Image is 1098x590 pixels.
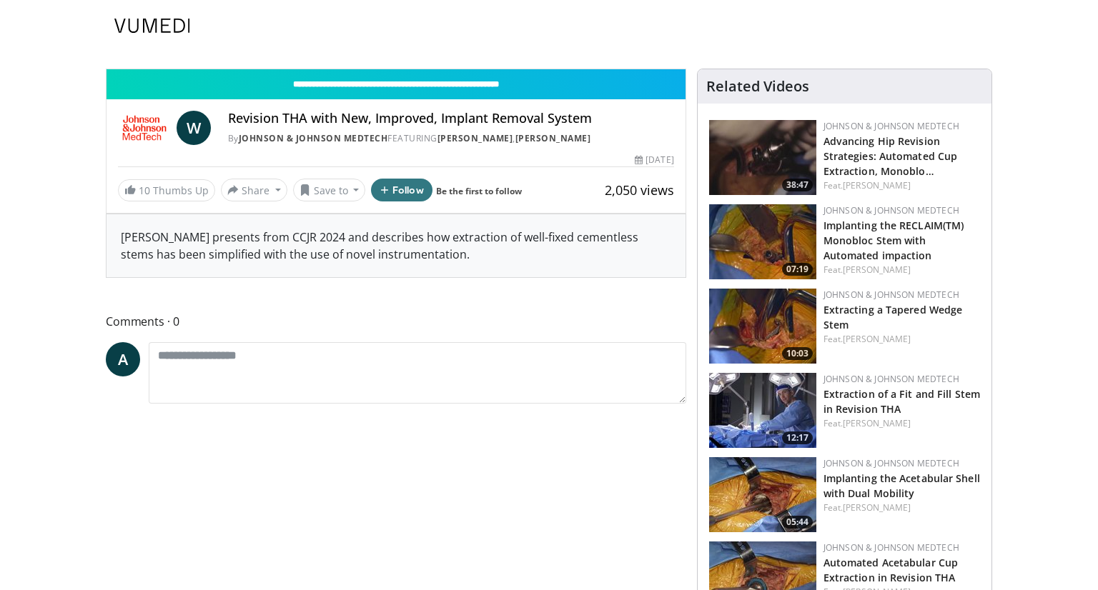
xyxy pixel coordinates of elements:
[843,179,911,191] a: [PERSON_NAME]
[709,204,816,279] img: ffc33e66-92ed-4f11-95c4-0a160745ec3c.150x105_q85_crop-smart_upscale.jpg
[823,133,980,178] h3: Advancing Hip Revision Strategies: Automated Cup Extraction, Monobloc Stems, and Avoiding ETOs
[293,179,366,201] button: Save to
[823,120,959,132] a: Johnson & Johnson MedTech
[515,132,591,144] a: [PERSON_NAME]
[843,264,911,276] a: [PERSON_NAME]
[782,516,813,529] span: 05:44
[823,556,958,584] a: Automated Acetabular Cup Extraction in Revision THA
[823,204,959,216] a: Johnson & Johnson MedTech
[221,179,287,201] button: Share
[823,541,959,554] a: Johnson & Johnson MedTech
[823,387,980,416] a: Extraction of a Fit and Fill Stem in Revision THA
[706,78,809,95] h4: Related Videos
[239,132,388,144] a: Johnson & Johnson MedTech
[709,120,816,195] a: 38:47
[118,111,171,145] img: Johnson & Johnson MedTech
[843,501,911,514] a: [PERSON_NAME]
[709,289,816,364] a: 10:03
[823,417,980,430] div: Feat.
[107,214,686,277] div: [PERSON_NAME] presents from CCJR 2024 and describes how extraction of well-fixed cementless stems...
[709,289,816,364] img: 0b84e8e2-d493-4aee-915d-8b4f424ca292.150x105_q85_crop-smart_upscale.jpg
[118,179,215,201] a: 10 Thumbs Up
[823,134,958,178] a: Advancing Hip Revision Strategies: Automated Cup Extraction, Monoblo…
[709,373,816,448] a: 12:17
[823,303,963,331] a: Extracting a Tapered Wedge Stem
[177,111,211,145] a: W
[437,132,513,144] a: [PERSON_NAME]
[709,120,816,195] img: 9f1a5b5d-2ba5-4c40-8e0c-30b4b8951080.150x105_q85_crop-smart_upscale.jpg
[114,19,190,33] img: VuMedi Logo
[709,373,816,448] img: 82aed312-2a25-4631-ae62-904ce62d2708.150x105_q85_crop-smart_upscale.jpg
[709,457,816,532] a: 05:44
[843,417,911,429] a: [PERSON_NAME]
[823,471,980,500] a: Implanting the Acetabular Shell with Dual Mobility
[709,457,816,532] img: 9c1ab193-c641-4637-bd4d-10334871fca9.150x105_q85_crop-smart_upscale.jpg
[635,154,673,166] div: [DATE]
[823,501,980,514] div: Feat.
[782,179,813,191] span: 38:47
[843,333,911,345] a: [PERSON_NAME]
[709,204,816,279] a: 07:19
[605,181,674,199] span: 2,050 views
[228,132,674,145] div: By FEATURING ,
[823,289,959,301] a: Johnson & Johnson MedTech
[823,373,959,385] a: Johnson & Johnson MedTech
[106,342,140,376] a: A
[436,185,522,197] a: Be the first to follow
[139,184,150,197] span: 10
[782,263,813,276] span: 07:19
[823,179,980,192] div: Feat.
[823,457,959,469] a: Johnson & Johnson MedTech
[823,219,964,262] a: Implanting the RECLAIM(TM) Monobloc Stem with Automated impaction
[782,347,813,360] span: 10:03
[823,264,980,276] div: Feat.
[371,179,432,201] button: Follow
[823,333,980,346] div: Feat.
[228,111,674,126] h4: Revision THA with New, Improved, Implant Removal System
[106,312,686,331] span: Comments 0
[782,431,813,444] span: 12:17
